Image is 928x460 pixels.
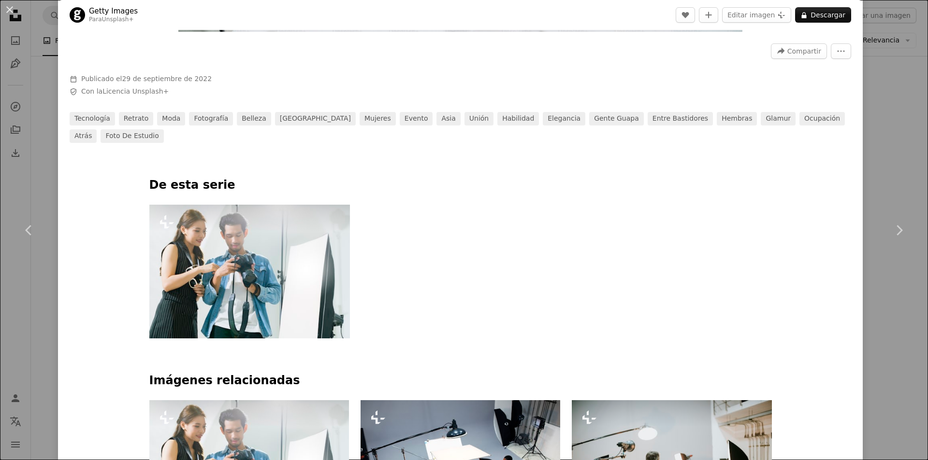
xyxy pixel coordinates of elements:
a: fotografía [189,112,233,125]
button: Editar imagen [722,7,791,23]
a: glamur [761,112,796,125]
a: ocupación [799,112,845,125]
a: Asia [436,112,460,125]
a: mujeres [360,112,396,125]
span: Publicado el [81,75,212,83]
button: Compartir esta imagen [771,43,827,59]
a: Unsplash+ [102,16,134,23]
a: [GEOGRAPHIC_DATA] [275,112,356,125]
a: unión [464,112,493,125]
img: Ve al perfil de Getty Images [70,7,85,23]
p: De esta serie [149,178,772,193]
img: detrás de escena de la sesión de fotos profesional en el estudio: una hermosa joven modelo asiáti... [149,205,350,338]
span: Con la [81,87,169,97]
a: habilidad [497,112,539,125]
time: 29 de septiembre de 2022, 13:10:45 GMT-5 [122,75,212,83]
a: evento [400,112,433,125]
a: gente guapa [589,112,644,125]
button: Descargar [795,7,851,23]
div: Para [89,16,138,24]
a: retrato [119,112,154,125]
a: belleza [237,112,271,125]
a: foto de estudio [101,129,163,143]
a: hembras [717,112,757,125]
button: Añade a la colección [699,7,718,23]
h4: Imágenes relacionadas [149,373,772,389]
a: atrás [70,129,97,143]
a: moda [157,112,185,125]
a: elegancia [543,112,585,125]
button: Más acciones [831,43,851,59]
button: Me gusta [676,7,695,23]
a: detrás de escena de la sesión de fotos profesional en el estudio: una hermosa joven modelo asiáti... [149,267,350,276]
a: Getty Images [89,6,138,16]
a: Licencia Unsplash+ [102,87,169,95]
span: Compartir [787,44,821,58]
a: entre bastidores [648,112,713,125]
a: Tecnología [70,112,115,125]
a: Siguiente [870,184,928,277]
